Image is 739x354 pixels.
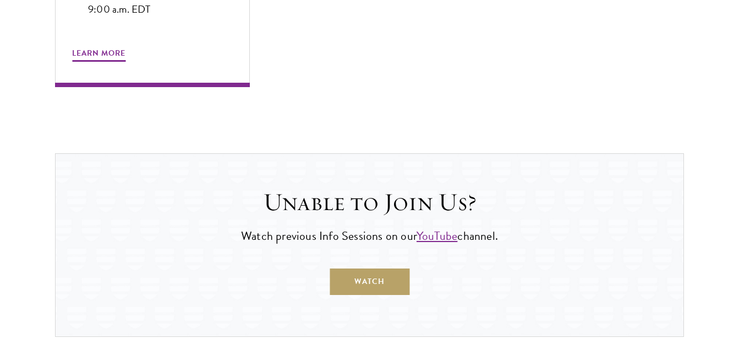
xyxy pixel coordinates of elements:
[89,226,650,246] p: Watch previous Info Sessions on our channel.
[88,1,151,17] div: 9:00 a.m. EDT
[89,187,650,218] h5: Unable to Join Us?
[72,46,125,63] span: Learn More
[417,227,457,245] a: YouTube
[330,269,409,295] a: WATCH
